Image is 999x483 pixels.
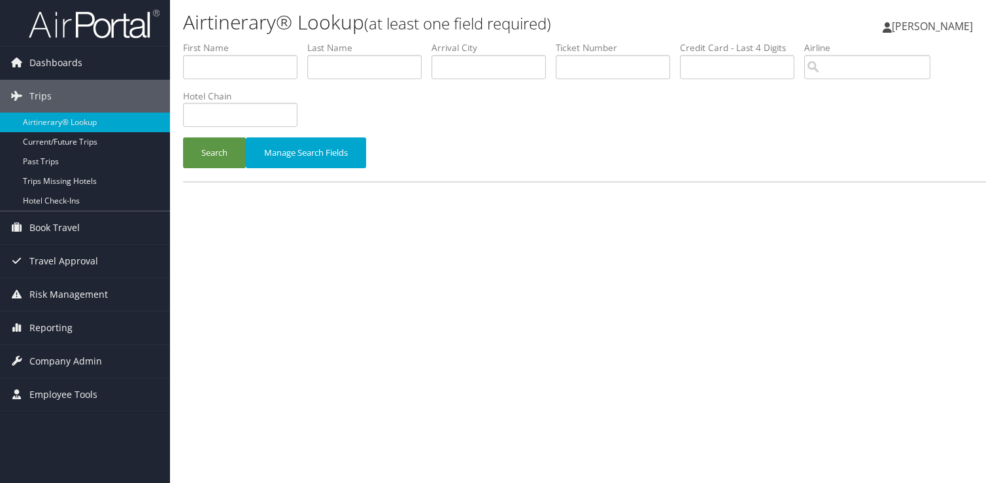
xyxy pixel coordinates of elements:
[29,278,108,311] span: Risk Management
[883,7,986,46] a: [PERSON_NAME]
[183,90,307,103] label: Hotel Chain
[29,312,73,344] span: Reporting
[307,41,432,54] label: Last Name
[364,12,551,34] small: (at least one field required)
[183,9,719,36] h1: Airtinerary® Lookup
[804,41,940,54] label: Airline
[29,46,82,79] span: Dashboards
[29,80,52,113] span: Trips
[29,211,80,244] span: Book Travel
[183,41,307,54] label: First Name
[556,41,680,54] label: Ticket Number
[29,378,97,411] span: Employee Tools
[680,41,804,54] label: Credit Card - Last 4 Digits
[29,245,98,277] span: Travel Approval
[892,19,973,33] span: [PERSON_NAME]
[246,137,366,168] button: Manage Search Fields
[29,9,160,39] img: airportal-logo.png
[183,137,246,168] button: Search
[29,345,102,378] span: Company Admin
[432,41,556,54] label: Arrival City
